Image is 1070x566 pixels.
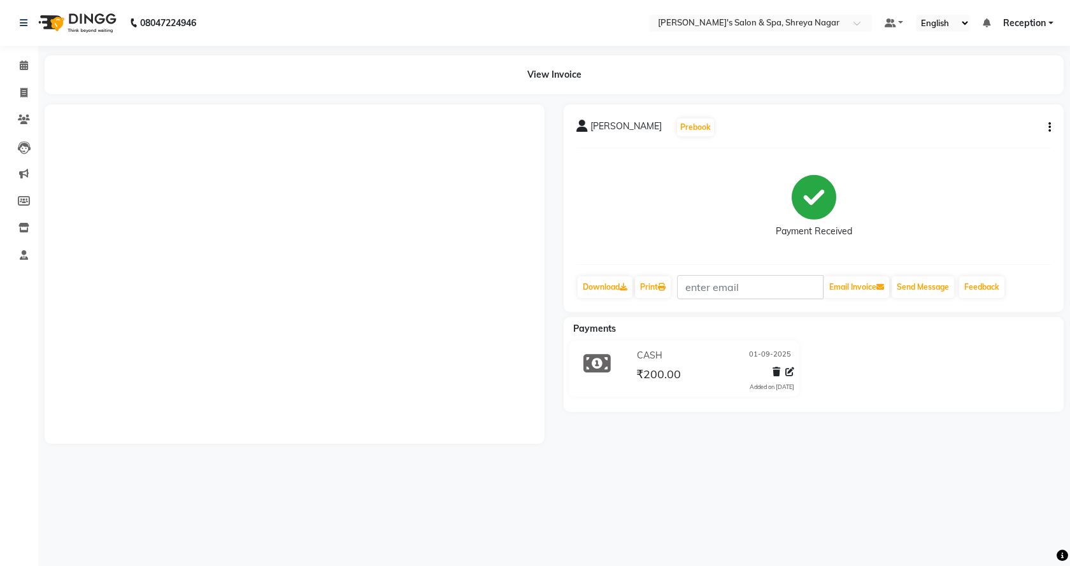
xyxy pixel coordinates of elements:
[578,276,632,298] a: Download
[824,276,889,298] button: Email Invoice
[32,5,120,41] img: logo
[959,276,1004,298] a: Feedback
[636,367,681,385] span: ₹200.00
[590,120,662,138] span: [PERSON_NAME]
[140,5,196,41] b: 08047224946
[45,55,1064,94] div: View Invoice
[750,383,794,392] div: Added on [DATE]
[677,275,824,299] input: enter email
[677,118,714,136] button: Prebook
[573,323,616,334] span: Payments
[635,276,671,298] a: Print
[892,276,954,298] button: Send Message
[776,225,852,238] div: Payment Received
[749,349,791,362] span: 01-09-2025
[1003,17,1046,30] span: Reception
[637,349,662,362] span: CASH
